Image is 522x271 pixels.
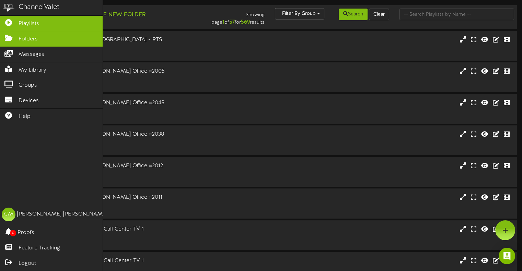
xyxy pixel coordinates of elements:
[19,51,44,59] span: Messages
[222,19,224,25] strong: 1
[27,144,223,150] div: # 9961
[27,239,223,245] div: # 9963
[27,207,223,213] div: # 9959
[229,19,235,25] strong: 57
[19,82,37,89] span: Groups
[2,208,15,221] div: CM
[27,44,223,50] div: Landscape ( 16:9 )
[27,176,223,182] div: # 9960
[27,265,223,271] div: Landscape ( 16:9 )
[19,20,39,28] span: Playlists
[19,2,59,12] div: ChannelValet
[27,67,223,75] div: AFCU Building #3 | [PERSON_NAME] Office #2005
[27,170,223,176] div: Landscape ( 16:9 )
[499,248,515,264] div: Open Intercom Messenger
[27,81,223,87] div: # 9958
[241,19,250,25] strong: 569
[275,8,324,20] button: Filter By Group
[17,210,107,218] div: [PERSON_NAME] [PERSON_NAME]
[18,229,34,237] span: Proofs
[27,131,223,138] div: AFCU Building #3 | [PERSON_NAME] Office #2038
[27,194,223,201] div: AFCU Building #3 | [PERSON_NAME] Office #2011
[10,230,16,236] span: 0
[19,97,39,105] span: Devices
[19,244,60,252] span: Feature Tracking
[27,36,223,44] div: AFCU - The Market - [GEOGRAPHIC_DATA] - RTS
[27,162,223,170] div: AFCU Building #3 | [PERSON_NAME] Office #2012
[27,113,223,119] div: # 9962
[79,11,148,19] button: Create New Folder
[369,9,389,20] button: Clear
[19,260,36,268] span: Logout
[19,35,38,43] span: Folders
[27,138,223,144] div: Landscape ( 16:9 )
[339,9,368,20] button: Search
[27,201,223,207] div: Landscape ( 16:9 )
[27,225,223,233] div: [GEOGRAPHIC_DATA] #5 | Call Center TV 1
[399,9,514,20] input: -- Search Playlists by Name --
[19,66,46,74] span: My Library
[186,8,270,26] div: Showing page of for results
[27,107,223,113] div: Landscape ( 16:9 )
[19,113,31,121] span: Help
[27,75,223,81] div: Landscape ( 16:9 )
[27,233,223,239] div: Landscape ( 16:9 )
[27,257,223,265] div: [GEOGRAPHIC_DATA] #5 | Call Center TV 1
[27,99,223,107] div: AFCU Building #3 | [PERSON_NAME] Office #2048
[27,50,223,56] div: # 10187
